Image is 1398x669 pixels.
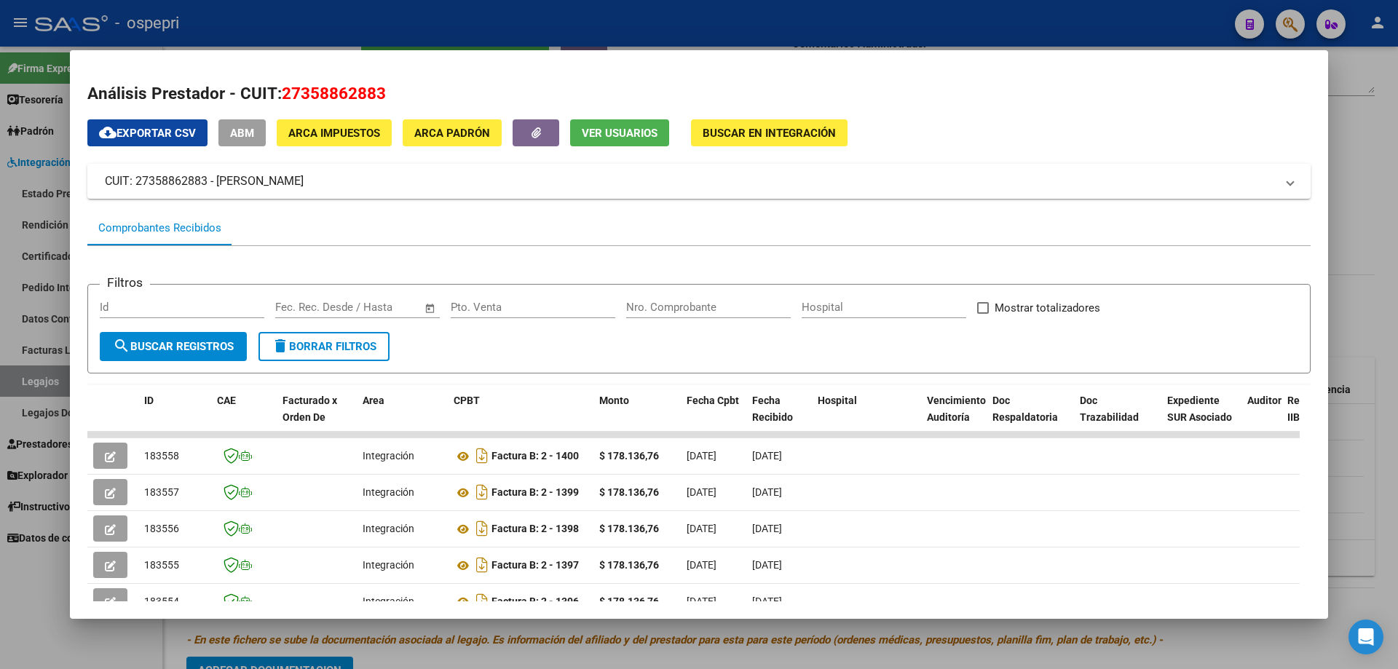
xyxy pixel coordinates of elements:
button: ARCA Impuestos [277,119,392,146]
span: CPBT [454,395,480,406]
span: Auditoria [1247,395,1290,406]
span: Buscar en Integración [703,127,836,140]
i: Descargar documento [473,444,491,467]
button: Open calendar [422,300,439,317]
strong: Factura B: 2 - 1398 [491,523,579,535]
span: Integración [363,450,414,462]
div: Open Intercom Messenger [1348,619,1383,654]
datatable-header-cell: Auditoria [1241,385,1281,449]
strong: Factura B: 2 - 1397 [491,560,579,571]
strong: Factura B: 2 - 1400 [491,451,579,462]
span: Borrar Filtros [272,340,376,353]
strong: $ 178.136,76 [599,523,659,534]
h2: Análisis Prestador - CUIT: [87,82,1311,106]
span: ABM [230,127,254,140]
mat-icon: search [113,337,130,355]
mat-icon: cloud_download [99,124,116,141]
span: Ver Usuarios [582,127,657,140]
span: Integración [363,595,414,607]
datatable-header-cell: ID [138,385,211,449]
span: ID [144,395,154,406]
strong: Factura B: 2 - 1399 [491,487,579,499]
span: [DATE] [752,559,782,571]
i: Descargar documento [473,480,491,504]
span: ARCA Padrón [414,127,490,140]
mat-icon: delete [272,337,289,355]
datatable-header-cell: Fecha Cpbt [681,385,746,449]
span: Integración [363,523,414,534]
span: 183557 [144,486,179,498]
span: 183556 [144,523,179,534]
span: Hospital [818,395,857,406]
button: Buscar en Integración [691,119,848,146]
strong: $ 178.136,76 [599,486,659,498]
span: 183558 [144,450,179,462]
input: End date [336,301,406,314]
span: Mostrar totalizadores [995,299,1100,317]
span: Doc Respaldatoria [992,395,1058,423]
span: 183554 [144,595,179,607]
i: Descargar documento [473,553,491,577]
span: Buscar Registros [113,340,234,353]
span: [DATE] [752,595,782,607]
datatable-header-cell: Doc Respaldatoria [987,385,1074,449]
datatable-header-cell: Monto [593,385,681,449]
span: [DATE] [687,486,716,498]
span: 27358862883 [282,84,386,103]
span: Doc Trazabilidad [1080,395,1139,423]
span: [DATE] [752,486,782,498]
datatable-header-cell: Vencimiento Auditoría [921,385,987,449]
h3: Filtros [100,273,150,292]
strong: Factura B: 2 - 1396 [491,596,579,608]
span: [DATE] [752,450,782,462]
span: [DATE] [687,450,716,462]
mat-expansion-panel-header: CUIT: 27358862883 - [PERSON_NAME] [87,164,1311,199]
button: Buscar Registros [100,332,247,361]
datatable-header-cell: Doc Trazabilidad [1074,385,1161,449]
datatable-header-cell: Area [357,385,448,449]
strong: $ 178.136,76 [599,450,659,462]
datatable-header-cell: Hospital [812,385,921,449]
div: Comprobantes Recibidos [98,220,221,237]
i: Descargar documento [473,590,491,613]
input: Start date [275,301,323,314]
span: Integración [363,559,414,571]
span: Exportar CSV [99,127,196,140]
span: Retencion IIBB [1287,395,1335,423]
button: Exportar CSV [87,119,208,146]
strong: $ 178.136,76 [599,559,659,571]
datatable-header-cell: Expediente SUR Asociado [1161,385,1241,449]
datatable-header-cell: CAE [211,385,277,449]
span: ARCA Impuestos [288,127,380,140]
span: 183555 [144,559,179,571]
span: Integración [363,486,414,498]
span: Fecha Recibido [752,395,793,423]
button: Borrar Filtros [258,332,390,361]
datatable-header-cell: CPBT [448,385,593,449]
mat-panel-title: CUIT: 27358862883 - [PERSON_NAME] [105,173,1276,190]
span: Monto [599,395,629,406]
span: Vencimiento Auditoría [927,395,986,423]
datatable-header-cell: Fecha Recibido [746,385,812,449]
datatable-header-cell: Retencion IIBB [1281,385,1340,449]
span: Facturado x Orden De [283,395,337,423]
span: [DATE] [687,559,716,571]
span: [DATE] [687,523,716,534]
button: ARCA Padrón [403,119,502,146]
datatable-header-cell: Facturado x Orden De [277,385,357,449]
span: Fecha Cpbt [687,395,739,406]
span: Expediente SUR Asociado [1167,395,1232,423]
span: CAE [217,395,236,406]
button: Ver Usuarios [570,119,669,146]
button: ABM [218,119,266,146]
strong: $ 178.136,76 [599,595,659,607]
span: [DATE] [687,595,716,607]
span: [DATE] [752,523,782,534]
span: Area [363,395,384,406]
i: Descargar documento [473,517,491,540]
